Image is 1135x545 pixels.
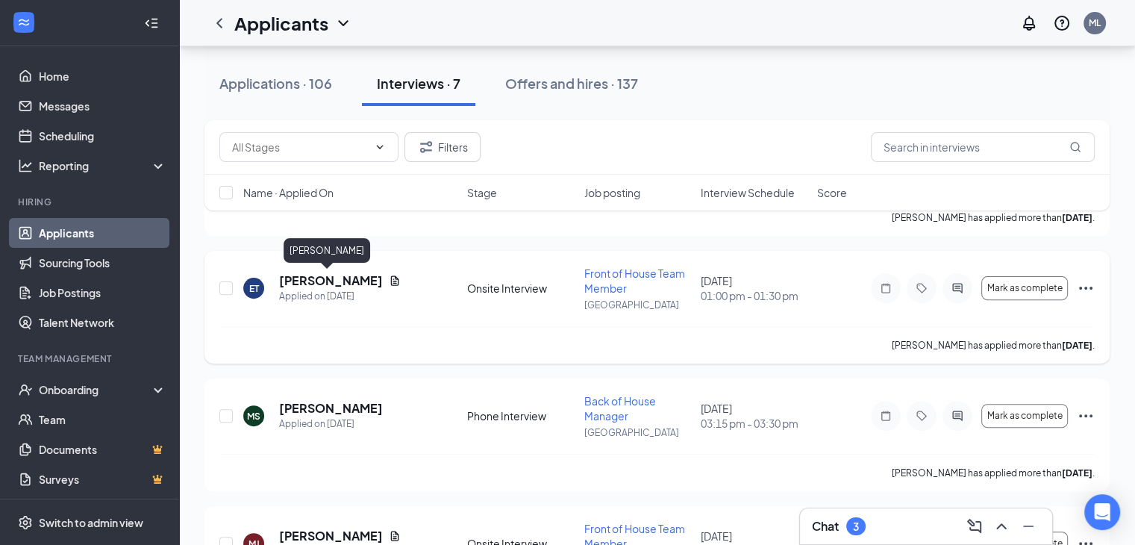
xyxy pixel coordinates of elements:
a: Team [39,405,166,435]
button: Minimize [1016,514,1040,538]
a: Job Postings [39,278,166,308]
div: Interviews · 7 [377,74,460,93]
span: Back of House Manager [584,394,656,423]
svg: Tag [913,410,931,422]
span: 01:00 pm - 01:30 pm [701,288,808,303]
span: Interview Schedule [701,185,795,200]
div: Open Intercom Messenger [1084,494,1120,530]
svg: ChevronDown [334,14,352,32]
a: Talent Network [39,308,166,337]
a: Applicants [39,218,166,248]
svg: Tag [913,282,931,294]
svg: Note [877,282,895,294]
a: Scheduling [39,121,166,151]
a: DocumentsCrown [39,435,166,464]
svg: Analysis [18,158,33,173]
svg: ChevronDown [374,141,386,153]
span: Front of House Team Member [584,267,685,295]
div: Applications · 106 [219,74,332,93]
b: [DATE] [1062,467,1092,479]
svg: WorkstreamLogo [16,15,31,30]
h5: [PERSON_NAME] [279,528,383,544]
span: Name · Applied On [243,185,334,200]
button: ChevronUp [989,514,1013,538]
svg: Note [877,410,895,422]
div: Team Management [18,352,163,365]
div: Onboarding [39,382,154,397]
svg: QuestionInfo [1053,14,1071,32]
svg: Ellipses [1077,407,1095,425]
p: [GEOGRAPHIC_DATA] [584,299,692,311]
svg: Ellipses [1077,279,1095,297]
div: [DATE] [701,401,808,431]
div: [PERSON_NAME] [284,238,370,263]
button: ComposeMessage [963,514,987,538]
a: Home [39,61,166,91]
svg: ActiveChat [948,410,966,422]
button: Mark as complete [981,404,1068,428]
svg: Collapse [144,16,159,31]
p: [GEOGRAPHIC_DATA] [584,426,692,439]
h5: [PERSON_NAME] [279,400,383,417]
input: Search in interviews [871,132,1095,162]
div: Phone Interview [467,408,575,423]
svg: Document [389,275,401,287]
div: Reporting [39,158,167,173]
div: Hiring [18,196,163,208]
a: Messages [39,91,166,121]
span: Job posting [584,185,640,200]
button: Mark as complete [981,276,1068,300]
div: MS [247,410,260,423]
div: Onsite Interview [467,281,575,296]
a: Sourcing Tools [39,248,166,278]
div: ML [1089,16,1101,29]
span: Mark as complete [987,283,1062,293]
span: Score [817,185,847,200]
svg: Document [389,530,401,542]
svg: MagnifyingGlass [1069,141,1081,153]
div: Applied on [DATE] [279,417,383,432]
div: 3 [853,520,859,533]
svg: ComposeMessage [966,517,984,535]
svg: ActiveChat [948,282,966,294]
h5: [PERSON_NAME] [279,272,383,289]
svg: UserCheck [18,382,33,397]
p: [PERSON_NAME] has applied more than . [892,339,1095,352]
svg: Filter [417,138,435,156]
div: Switch to admin view [39,515,143,530]
span: Mark as complete [987,411,1062,421]
svg: Minimize [1019,517,1037,535]
svg: Settings [18,515,33,530]
div: Offers and hires · 137 [505,74,638,93]
p: [PERSON_NAME] has applied more than . [892,467,1095,479]
svg: Notifications [1020,14,1038,32]
div: [DATE] [701,273,808,303]
button: Filter Filters [404,132,481,162]
span: 03:15 pm - 03:30 pm [701,416,808,431]
svg: ChevronUp [992,517,1010,535]
svg: ChevronLeft [210,14,228,32]
b: [DATE] [1062,340,1092,351]
a: SurveysCrown [39,464,166,494]
h1: Applicants [234,10,328,36]
div: Applied on [DATE] [279,289,401,304]
h3: Chat [812,518,839,535]
div: ET [249,282,259,295]
input: All Stages [232,139,368,155]
span: Stage [467,185,497,200]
